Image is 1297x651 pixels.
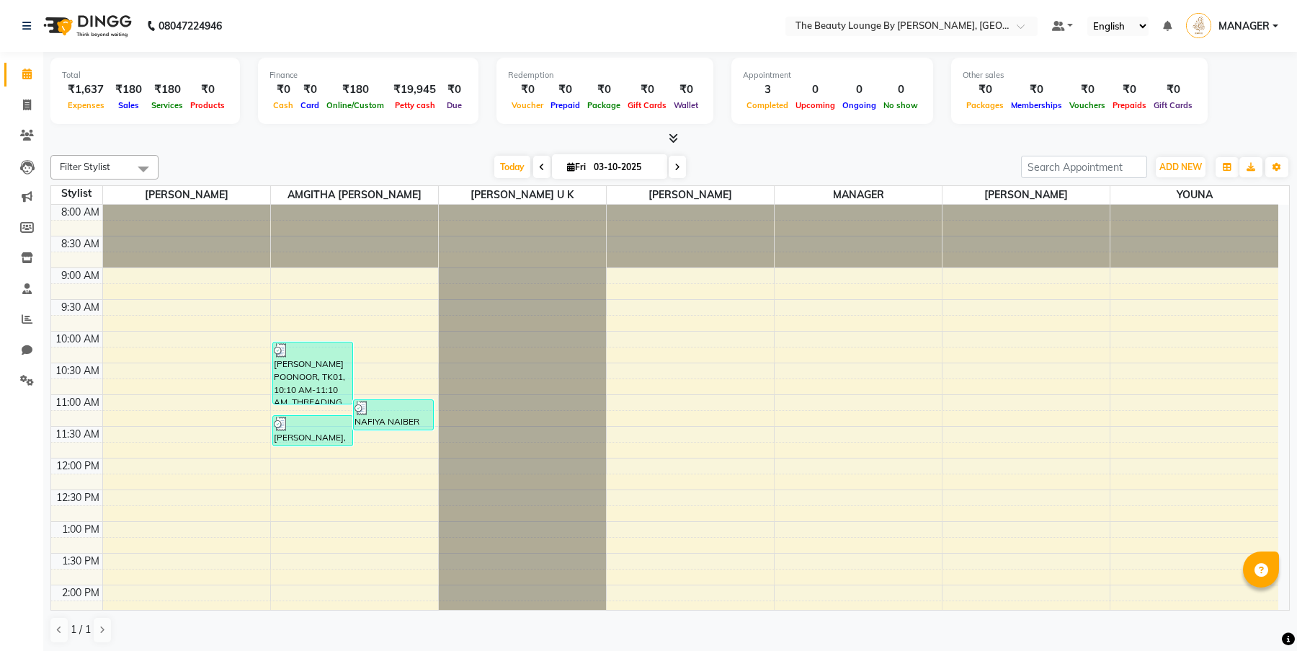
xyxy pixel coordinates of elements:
div: 0 [880,81,922,98]
img: logo [37,6,135,46]
div: 8:00 AM [58,205,102,220]
div: Stylist [51,186,102,201]
div: Other sales [963,69,1196,81]
div: ₹0 [1066,81,1109,98]
div: ₹0 [269,81,297,98]
div: [PERSON_NAME] POONOOR, TK01, 10:10 AM-11:10 AM, THREADING EYEBROW,THREADING CHIN [273,342,352,404]
span: Online/Custom [323,100,388,110]
span: Products [187,100,228,110]
span: Memberships [1007,100,1066,110]
div: 0 [792,81,839,98]
div: ₹0 [584,81,624,98]
div: 8:30 AM [58,236,102,252]
div: ₹0 [670,81,702,98]
span: Card [297,100,323,110]
div: 10:30 AM [53,363,102,378]
button: ADD NEW [1156,157,1205,177]
div: 3 [743,81,792,98]
div: [PERSON_NAME], TK03, 11:20 AM-11:50 AM, THREADING EYEBROW [273,416,352,446]
div: ₹180 [110,81,148,98]
div: 1:30 PM [59,554,102,569]
span: Prepaid [547,100,584,110]
div: Redemption [508,69,702,81]
span: Sales [115,100,143,110]
span: Gift Cards [624,100,670,110]
input: 2025-10-03 [589,156,661,178]
span: [PERSON_NAME] [103,186,270,204]
div: Total [62,69,228,81]
div: NAFIYA NAIBER AVELAM, TK02, 11:05 AM-11:35 AM, THREADING EYEBROW [354,400,433,430]
span: AMGITHA [PERSON_NAME] [271,186,438,204]
div: ₹0 [963,81,1007,98]
div: 9:00 AM [58,268,102,283]
div: ₹0 [442,81,467,98]
span: Filter Stylist [60,161,110,172]
div: 1:00 PM [59,522,102,537]
iframe: chat widget [1236,593,1283,637]
span: Vouchers [1066,100,1109,110]
span: [PERSON_NAME] [942,186,1110,204]
div: ₹0 [508,81,547,98]
div: 9:30 AM [58,300,102,315]
div: 11:30 AM [53,427,102,442]
span: Completed [743,100,792,110]
div: 2:00 PM [59,585,102,601]
span: 1 / 1 [71,622,91,637]
span: [PERSON_NAME] U K [439,186,606,204]
span: Upcoming [792,100,839,110]
span: Due [443,100,465,110]
span: ADD NEW [1159,161,1202,172]
div: ₹1,637 [62,81,110,98]
div: Finance [269,69,467,81]
span: Gift Cards [1150,100,1196,110]
div: 0 [839,81,880,98]
div: 12:00 PM [53,459,102,474]
div: ₹0 [624,81,670,98]
span: Today [494,156,530,178]
span: Voucher [508,100,547,110]
div: ₹0 [1150,81,1196,98]
div: ₹19,945 [388,81,442,98]
span: Package [584,100,624,110]
div: ₹0 [187,81,228,98]
span: YOUNA [1110,186,1278,204]
span: Wallet [670,100,702,110]
span: No show [880,100,922,110]
div: ₹180 [323,81,388,98]
span: MANAGER [1218,19,1270,34]
span: Ongoing [839,100,880,110]
div: ₹0 [1109,81,1150,98]
span: Fri [563,161,589,172]
span: [PERSON_NAME] [607,186,774,204]
input: Search Appointment [1021,156,1147,178]
span: Petty cash [391,100,439,110]
span: Cash [269,100,297,110]
div: ₹0 [297,81,323,98]
span: Prepaids [1109,100,1150,110]
img: MANAGER [1186,13,1211,38]
div: Appointment [743,69,922,81]
div: 12:30 PM [53,490,102,505]
div: ₹0 [1007,81,1066,98]
span: Services [148,100,187,110]
span: MANAGER [775,186,942,204]
b: 08047224946 [159,6,222,46]
span: Expenses [64,100,108,110]
div: ₹180 [148,81,187,98]
div: ₹0 [547,81,584,98]
div: 10:00 AM [53,332,102,347]
span: Packages [963,100,1007,110]
div: 11:00 AM [53,395,102,410]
